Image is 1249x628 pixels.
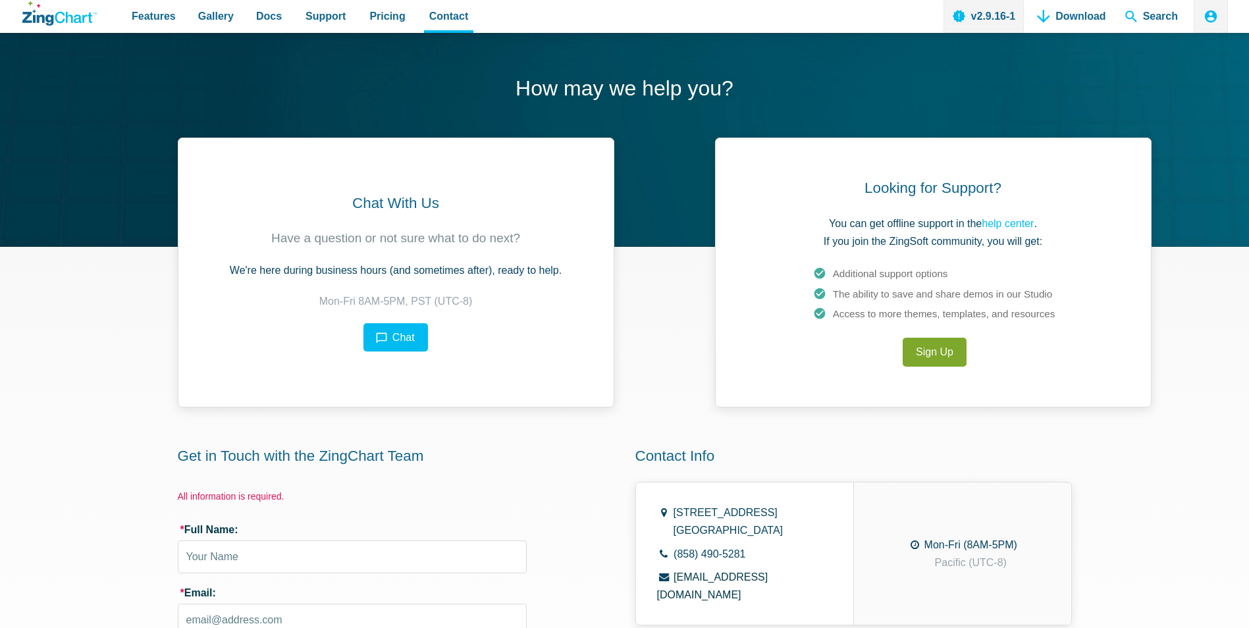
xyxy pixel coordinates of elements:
span: Pricing [369,7,405,25]
p: Have a question or not sure what to do next? [271,229,520,248]
span: Pacific (UTC-8) [935,557,1007,568]
p: All information is required. [178,490,527,503]
span: Gallery [198,7,234,25]
span: Mon-Fri (8AM-5PM) [924,539,1017,550]
label: Full Name: [178,523,527,536]
span: Docs [256,7,282,25]
span: Support [306,7,346,25]
h2: Contact Info [635,446,1152,465]
span: Additional support options [833,268,948,279]
span: Contact [429,7,469,25]
a: [EMAIL_ADDRESS][DOMAIN_NAME] [657,571,768,600]
span: Chat [392,332,415,343]
input: Your Name [178,540,527,573]
h2: Get in Touch with the ZingChart Team [178,446,614,465]
h2: Chat With Us [352,194,439,213]
span: Access to more themes, templates, and resources [833,308,1055,319]
a: ZingChart Logo. Click to return to the homepage [22,1,97,26]
a: Sign Up [903,338,967,366]
label: Email: [178,587,527,599]
a: (858) 490-5281 [674,548,745,560]
span: Features [132,7,176,25]
a: help center [982,218,1034,229]
p: You can get offline support in the . If you join the ZingSoft community, you will get: [824,215,1042,250]
span: Sign Up [916,343,953,361]
h2: Looking for Support? [864,178,1001,197]
address: [STREET_ADDRESS] [GEOGRAPHIC_DATA] [674,504,784,539]
span: The ability to save and share demos in our Studio [833,288,1052,300]
p: Mon-Fri 8AM-5PM, PST (UTC-8) [319,292,473,310]
h1: How may we help you? [98,75,1152,105]
p: We're here during business hours (and sometimes after), ready to help. [230,261,562,279]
